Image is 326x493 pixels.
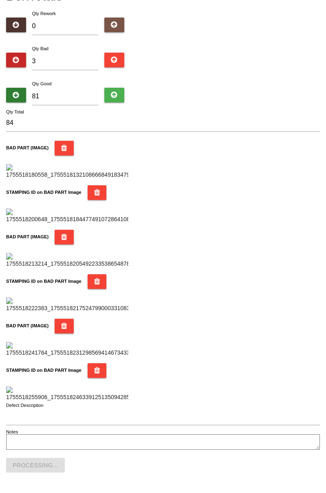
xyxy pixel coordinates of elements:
button: BAD PART (IMAGE) [55,141,74,155]
label: Notes [6,429,18,435]
button: BAD PART (IMAGE) [55,319,74,333]
label: Qty Bad [32,46,48,51]
b: BAD PART (IMAGE) [6,234,48,239]
b: STAMPING ID on BAD PART Image [6,190,81,195]
button: STAMPING ID on BAD PART Image [88,274,107,289]
img: 1755518241764_17555182312985694146734338882157.jpg [6,342,128,357]
img: 1755518200648_17555181844774910728641087573251.jpg [6,209,128,224]
b: BAD PART (IMAGE) [6,323,48,328]
label: Qty Total [6,109,24,115]
b: STAMPING ID on BAD PART Image [6,368,81,373]
b: BAD PART (IMAGE) [6,145,48,150]
label: Qty Good [32,81,52,86]
img: 1755518180558_17555181321086668491834797246237.jpg [6,164,128,179]
img: 1755518222383_17555182175247990003310838711721.jpg [6,298,128,313]
button: STAMPING ID on BAD PART Image [88,363,107,378]
label: Defect Description [6,402,44,409]
img: 1755518255906_17555182463391251350942855044075.jpg [6,386,128,402]
b: STAMPING ID on BAD PART Image [6,279,81,284]
button: STAMPING ID on BAD PART Image [88,185,107,200]
button: BAD PART (IMAGE) [55,230,74,244]
img: 1755518213214_17555182054922335386548789477433.jpg [6,253,128,268]
label: Qty Rework [32,11,56,16]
